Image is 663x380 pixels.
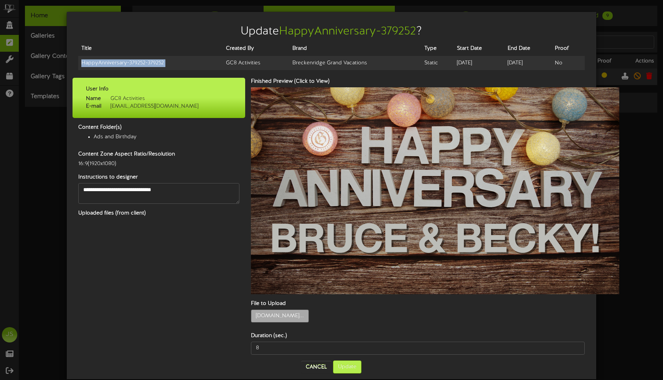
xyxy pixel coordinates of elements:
[86,96,101,102] strong: Name
[94,133,239,141] li: Ads and Birthday
[505,56,551,70] td: [DATE]
[505,42,551,56] th: End Date
[301,361,331,373] button: Cancel
[78,25,585,38] h2: Update ?
[101,103,198,109] span: [EMAIL_ADDRESS][DOMAIN_NAME]
[73,160,245,168] div: 16:9 ( 1920x1080 )
[245,332,590,340] label: Duration (sec.)
[78,56,223,70] td: HappyAnniversary-379252 - 379252
[73,174,245,181] label: Instructions to designer
[333,360,361,373] button: Update
[421,42,454,56] th: Type
[80,85,237,93] label: User Info
[289,42,421,56] th: Brand
[251,87,619,294] img: a4730efa-1832-48a5-b119-edd42a37b3fb.jpg
[245,300,590,308] label: File to Upload
[223,56,289,70] td: GC8 Activities
[223,42,289,56] th: Created By
[245,78,590,85] label: Finished Preview (Click to View)
[421,56,454,70] td: Static
[86,103,101,109] strong: E-mail
[101,96,145,102] span: GC8 Activities
[552,42,585,56] th: Proof
[552,56,585,70] td: No
[289,56,421,70] td: Breckenridge Grand Vacations
[279,25,416,38] span: HappyAnniversary-379252
[454,42,505,56] th: Start Date
[73,124,245,131] label: Content Folder(s)
[78,42,223,56] th: Title
[73,210,245,217] label: Uploaded files (from client)
[454,56,505,70] td: [DATE]
[73,151,245,158] label: Content Zone Aspect Ratio/Resolution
